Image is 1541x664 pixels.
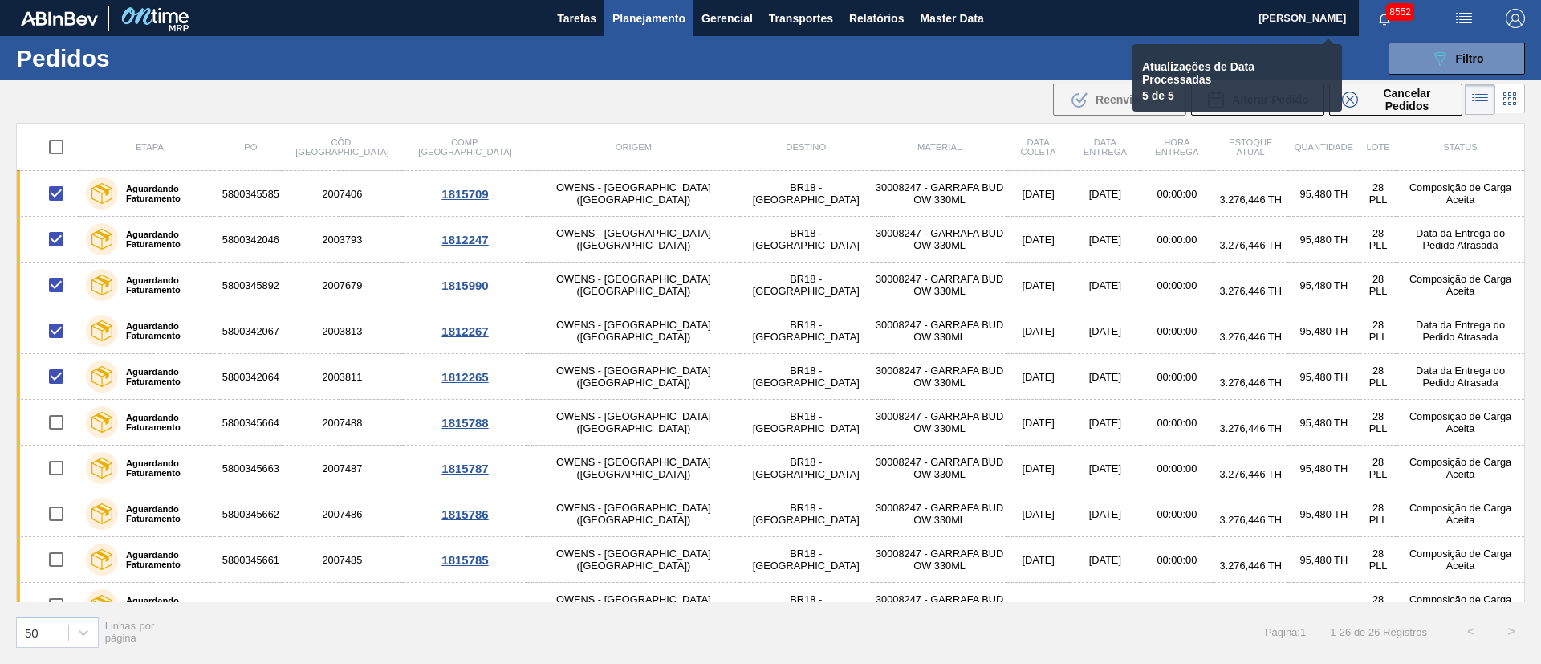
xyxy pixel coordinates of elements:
span: 8552 [1386,3,1414,21]
td: [DATE] [1007,400,1070,446]
td: 2003811 [282,354,403,400]
span: Estoque atual [1229,137,1273,157]
a: Aguardando Faturamento58003458922007679OWENS - [GEOGRAPHIC_DATA] ([GEOGRAPHIC_DATA])BR18 - [GEOGR... [17,263,1525,308]
a: Aguardando Faturamento58003420642003811OWENS - [GEOGRAPHIC_DATA] ([GEOGRAPHIC_DATA])BR18 - [GEOGR... [17,354,1525,400]
a: Aguardando Faturamento58003456632007487OWENS - [GEOGRAPHIC_DATA] ([GEOGRAPHIC_DATA])BR18 - [GEOGR... [17,446,1525,491]
td: 95,480 TH [1288,400,1360,446]
td: 5800345585 [220,171,282,217]
td: OWENS - [GEOGRAPHIC_DATA] ([GEOGRAPHIC_DATA]) [527,263,740,308]
p: Atualizações de Data Processadas [1142,60,1312,86]
td: Data da Entrega do Pedido Atrasada [1397,217,1524,263]
td: 00:00:00 [1141,491,1214,537]
td: BR18 - [GEOGRAPHIC_DATA] [740,537,872,583]
div: 1815709 [405,187,525,201]
td: 95,480 TH [1288,491,1360,537]
td: [DATE] [1070,491,1141,537]
span: 1 - 26 de 26 Registros [1330,626,1427,638]
td: 00:00:00 [1141,171,1214,217]
td: [DATE] [1007,537,1070,583]
td: OWENS - [GEOGRAPHIC_DATA] ([GEOGRAPHIC_DATA]) [527,400,740,446]
button: < [1451,612,1491,652]
td: 5800345674 [220,583,282,629]
td: 30008247 - GARRAFA BUD OW 330ML [872,217,1007,263]
span: 3.276,446 TH [1220,377,1282,389]
td: 95,480 TH [1288,308,1360,354]
span: 3.276,446 TH [1220,331,1282,343]
span: Tarefas [557,9,596,28]
span: Cancelar Pedidos [1364,87,1450,112]
td: 5800345663 [220,446,282,491]
td: 28 PLL [1360,446,1397,491]
td: OWENS - [GEOGRAPHIC_DATA] ([GEOGRAPHIC_DATA]) [527,583,740,629]
td: BR18 - [GEOGRAPHIC_DATA] [740,400,872,446]
td: 30008247 - GARRAFA BUD OW 330ML [872,491,1007,537]
div: 1815787 [405,462,525,475]
td: Data da Entrega do Pedido Atrasada [1397,308,1524,354]
td: 95,480 TH [1288,263,1360,308]
a: Aguardando Faturamento58003456612007485OWENS - [GEOGRAPHIC_DATA] ([GEOGRAPHIC_DATA])BR18 - [GEOGR... [17,537,1525,583]
span: 3.276,446 TH [1220,514,1282,526]
div: 1815788 [405,416,525,430]
span: 3.276,446 TH [1220,239,1282,251]
td: [DATE] [1070,354,1141,400]
td: [DATE] [1007,446,1070,491]
span: 3.276,446 TH [1220,468,1282,480]
span: 3.276,446 TH [1220,560,1282,572]
td: Composição de Carga Aceita [1397,400,1524,446]
td: 95,480 TH [1288,537,1360,583]
td: [DATE] [1070,217,1141,263]
td: [DATE] [1070,537,1141,583]
td: 28 PLL [1360,537,1397,583]
label: Aguardando Faturamento [118,184,213,203]
td: 5800345661 [220,537,282,583]
div: 1812265 [405,370,525,384]
button: Notificações [1359,7,1410,30]
td: 2003813 [282,308,403,354]
td: OWENS - [GEOGRAPHIC_DATA] ([GEOGRAPHIC_DATA]) [527,446,740,491]
div: 1815786 [405,507,525,521]
a: Aguardando Faturamento58003456622007486OWENS - [GEOGRAPHIC_DATA] ([GEOGRAPHIC_DATA])BR18 - [GEOGR... [17,491,1525,537]
img: Logout [1506,9,1525,28]
div: 1812267 [405,324,525,338]
td: 00:00:00 [1141,308,1214,354]
td: 30008247 - GARRAFA BUD OW 330ML [872,446,1007,491]
td: 5800342046 [220,217,282,263]
td: Composição de Carga Aceita [1397,446,1524,491]
td: 00:00:00 [1141,583,1214,629]
td: Composição de Carga Aceita [1397,491,1524,537]
span: Cód. [GEOGRAPHIC_DATA] [295,137,388,157]
td: [DATE] [1007,263,1070,308]
div: Reenviar SAP [1053,84,1186,116]
td: [DATE] [1007,171,1070,217]
span: Planejamento [612,9,685,28]
td: 28 PLL [1360,583,1397,629]
td: [DATE] [1070,171,1141,217]
td: 30008247 - GARRAFA BUD OW 330ML [872,308,1007,354]
label: Aguardando Faturamento [118,230,213,249]
td: [DATE] [1070,446,1141,491]
td: 30008247 - GARRAFA BUD OW 330ML [872,583,1007,629]
div: 1815785 [405,553,525,567]
div: Visão em Cards [1495,84,1525,115]
td: 00:00:00 [1141,217,1214,263]
label: Aguardando Faturamento [118,275,213,295]
td: OWENS - [GEOGRAPHIC_DATA] ([GEOGRAPHIC_DATA]) [527,217,740,263]
td: 28 PLL [1360,171,1397,217]
td: [DATE] [1007,308,1070,354]
span: Master Data [920,9,983,28]
a: Aguardando Faturamento58003455852007406OWENS - [GEOGRAPHIC_DATA] ([GEOGRAPHIC_DATA])BR18 - [GEOGR... [17,171,1525,217]
div: 50 [25,625,39,639]
span: Material [917,142,962,152]
td: OWENS - [GEOGRAPHIC_DATA] ([GEOGRAPHIC_DATA]) [527,308,740,354]
span: Linhas por página [105,620,155,644]
td: [DATE] [1007,217,1070,263]
a: Aguardando Faturamento58003456742007498OWENS - [GEOGRAPHIC_DATA] ([GEOGRAPHIC_DATA])BR18 - [GEOGR... [17,583,1525,629]
td: OWENS - [GEOGRAPHIC_DATA] ([GEOGRAPHIC_DATA]) [527,354,740,400]
label: Aguardando Faturamento [118,413,213,432]
td: OWENS - [GEOGRAPHIC_DATA] ([GEOGRAPHIC_DATA]) [527,491,740,537]
a: Aguardando Faturamento58003420672003813OWENS - [GEOGRAPHIC_DATA] ([GEOGRAPHIC_DATA])BR18 - [GEOGR... [17,308,1525,354]
td: 95,480 TH [1288,354,1360,400]
button: Cancelar Pedidos [1329,84,1462,116]
span: Status [1443,142,1477,152]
